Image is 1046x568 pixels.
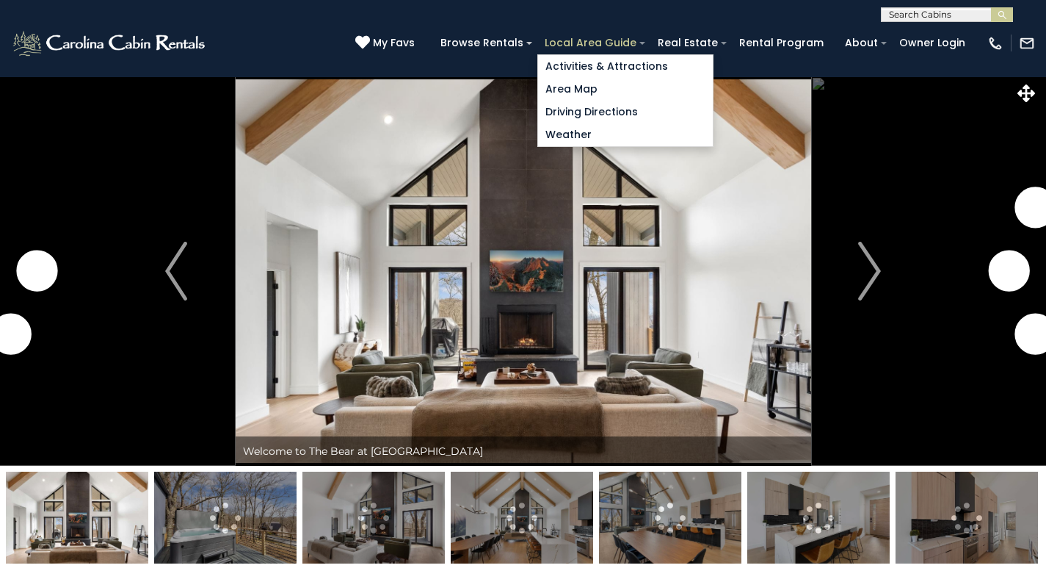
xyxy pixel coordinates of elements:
a: Local Area Guide [537,32,644,54]
a: Rental Program [732,32,831,54]
img: 166099335 [599,472,741,564]
img: arrow [859,242,881,301]
a: Real Estate [650,32,725,54]
span: My Favs [373,35,415,51]
img: 166099329 [6,472,148,564]
img: 166099339 [896,472,1038,564]
a: Weather [538,123,713,146]
img: 166099354 [154,472,297,564]
img: White-1-2.png [11,29,209,58]
a: About [838,32,885,54]
a: Area Map [538,78,713,101]
img: mail-regular-white.png [1019,35,1035,51]
button: Next [810,76,929,466]
img: 166099337 [747,472,890,564]
a: Activities & Attractions [538,55,713,78]
img: arrow [165,242,187,301]
img: 166099336 [451,472,593,564]
a: My Favs [355,35,418,51]
a: Driving Directions [538,101,713,123]
img: phone-regular-white.png [987,35,1003,51]
button: Previous [117,76,236,466]
a: Owner Login [892,32,973,54]
div: Welcome to The Bear at [GEOGRAPHIC_DATA] [236,436,811,466]
a: Browse Rentals [433,32,531,54]
img: 166099331 [302,472,445,564]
